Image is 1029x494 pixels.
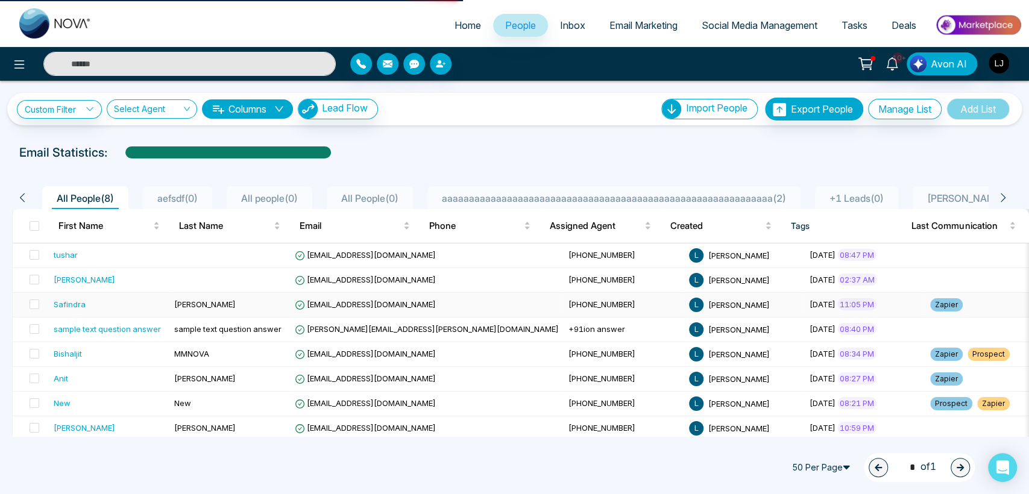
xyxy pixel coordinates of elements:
span: [EMAIL_ADDRESS][DOMAIN_NAME] [295,250,436,260]
span: [PERSON_NAME] [708,398,770,408]
span: Zapier [977,397,1010,410]
span: [DATE] [810,250,835,260]
img: User Avatar [989,53,1009,73]
a: Lead FlowLead Flow [293,99,378,119]
th: Tags [781,209,902,243]
a: Inbox [548,14,597,37]
span: People [505,19,536,31]
span: [PERSON_NAME] ( 1 ) [922,192,1022,204]
button: Avon AI [907,52,977,75]
span: [PERSON_NAME] [174,423,236,433]
span: [DATE] [810,299,835,309]
div: Safindra [54,298,86,310]
span: Zapier [930,348,963,361]
span: [PERSON_NAME][EMAIL_ADDRESS][PERSON_NAME][DOMAIN_NAME] [295,324,559,334]
span: Avon AI [931,57,967,71]
span: L [689,347,703,361]
div: Anit [54,372,68,384]
span: [PERSON_NAME] [708,349,770,358]
span: [PERSON_NAME] [708,275,770,284]
div: [PERSON_NAME] [54,274,115,286]
div: [PERSON_NAME] [54,422,115,434]
span: of 1 [902,459,936,475]
span: L [689,248,703,263]
span: Tasks [842,19,867,31]
span: Zapier [930,298,963,311]
span: [DATE] [810,349,835,358]
img: Lead Flow [910,55,927,72]
th: Last Name [169,209,290,243]
span: Phone [429,219,521,233]
span: [EMAIL_ADDRESS][DOMAIN_NAME] [295,398,436,408]
span: L [689,273,703,287]
span: 10+ [892,52,903,63]
span: L [689,372,703,386]
img: Lead Flow [298,99,318,119]
span: Lead Flow [322,102,368,114]
span: [PHONE_NUMBER] [568,398,635,408]
span: [PHONE_NUMBER] [568,423,635,433]
a: Custom Filter [17,100,102,119]
span: [PERSON_NAME] [708,324,770,334]
div: New [54,397,71,409]
span: +91ion answer [568,324,625,334]
span: Import People [686,102,747,114]
span: sample text question answer [174,324,282,334]
span: Home [455,19,481,31]
th: Email [290,209,420,243]
span: [PHONE_NUMBER] [568,299,635,309]
span: aefsdf ( 0 ) [153,192,203,204]
img: Nova CRM Logo [19,8,92,39]
span: Email Marketing [609,19,678,31]
span: 08:27 PM [837,372,876,384]
button: Export People [765,98,863,120]
span: MMNOVA [174,349,209,358]
th: Created [661,209,781,243]
a: Social Media Management [690,14,829,37]
span: Email [300,219,401,233]
span: [DATE] [810,324,835,334]
a: Home [442,14,493,37]
span: Prospect [930,397,972,410]
a: 10+ [878,52,907,73]
span: [EMAIL_ADDRESS][DOMAIN_NAME] [295,299,436,309]
span: [EMAIL_ADDRESS][DOMAIN_NAME] [295,374,436,383]
button: Lead Flow [298,99,378,119]
span: Deals [892,19,916,31]
button: Manage List [868,99,942,119]
span: 10:59 PM [837,422,876,434]
span: [DATE] [810,275,835,284]
span: 11:05 PM [837,298,876,310]
span: [PHONE_NUMBER] [568,374,635,383]
th: First Name [49,209,169,243]
span: [DATE] [810,423,835,433]
span: [PERSON_NAME] [708,299,770,309]
span: [PHONE_NUMBER] [568,349,635,358]
span: All People ( 8 ) [52,192,119,204]
span: [DATE] [810,374,835,383]
span: 02:37 AM [837,274,877,286]
span: Export People [791,103,853,115]
span: L [689,396,703,411]
span: Created [670,219,763,233]
p: Email Statistics: [19,143,107,161]
div: Bishaljit [54,348,82,360]
span: [EMAIL_ADDRESS][DOMAIN_NAME] [295,423,436,433]
span: First Name [58,219,151,233]
span: [PHONE_NUMBER] [568,275,635,284]
span: Social Media Management [702,19,817,31]
span: [PHONE_NUMBER] [568,250,635,260]
span: Last Name [179,219,271,233]
span: [PERSON_NAME] [174,299,236,309]
span: [EMAIL_ADDRESS][DOMAIN_NAME] [295,349,436,358]
a: Tasks [829,14,880,37]
span: 08:40 PM [837,323,876,335]
span: Prospect [968,348,1010,361]
img: Market-place.gif [934,11,1022,39]
span: 50 Per Page [787,458,859,477]
span: +1 Leads ( 0 ) [825,192,889,204]
span: Assigned Agent [550,219,642,233]
span: aaaaaaaaaaaaaaaaaaaaaaaaaaaaaaaaaaaaaaaaaaaaaaaaaaaaaaaaaaaaa ( 2 ) [437,192,791,204]
span: down [274,104,284,114]
span: New [174,398,191,408]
